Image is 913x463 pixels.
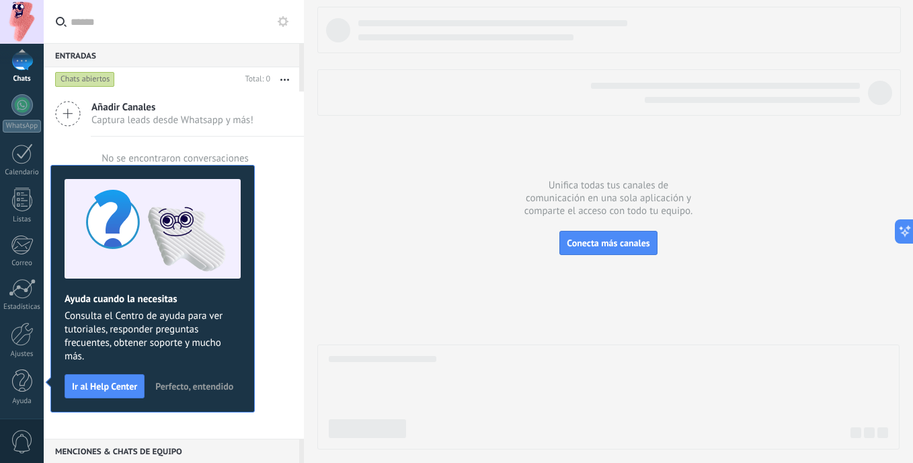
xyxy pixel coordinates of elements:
[3,397,42,406] div: Ayuda
[149,376,239,396] button: Perfecto, entendido
[91,114,253,127] span: Captura leads desde Whatsapp y más!
[65,374,145,398] button: Ir al Help Center
[155,382,233,391] span: Perfecto, entendido
[3,350,42,359] div: Ajustes
[91,101,253,114] span: Añadir Canales
[3,120,41,133] div: WhatsApp
[3,215,42,224] div: Listas
[3,168,42,177] div: Calendario
[3,259,42,268] div: Correo
[44,43,299,67] div: Entradas
[102,152,249,165] div: No se encontraron conversaciones
[567,237,649,249] span: Conecta más canales
[65,310,241,363] span: Consulta el Centro de ayuda para ver tutoriales, responder preguntas frecuentes, obtener soporte ...
[55,71,115,87] div: Chats abiertos
[3,303,42,312] div: Estadísticas
[72,382,137,391] span: Ir al Help Center
[240,73,270,86] div: Total: 0
[559,231,657,255] button: Conecta más canales
[44,439,299,463] div: Menciones & Chats de equipo
[3,75,42,83] div: Chats
[65,293,241,306] h2: Ayuda cuando la necesitas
